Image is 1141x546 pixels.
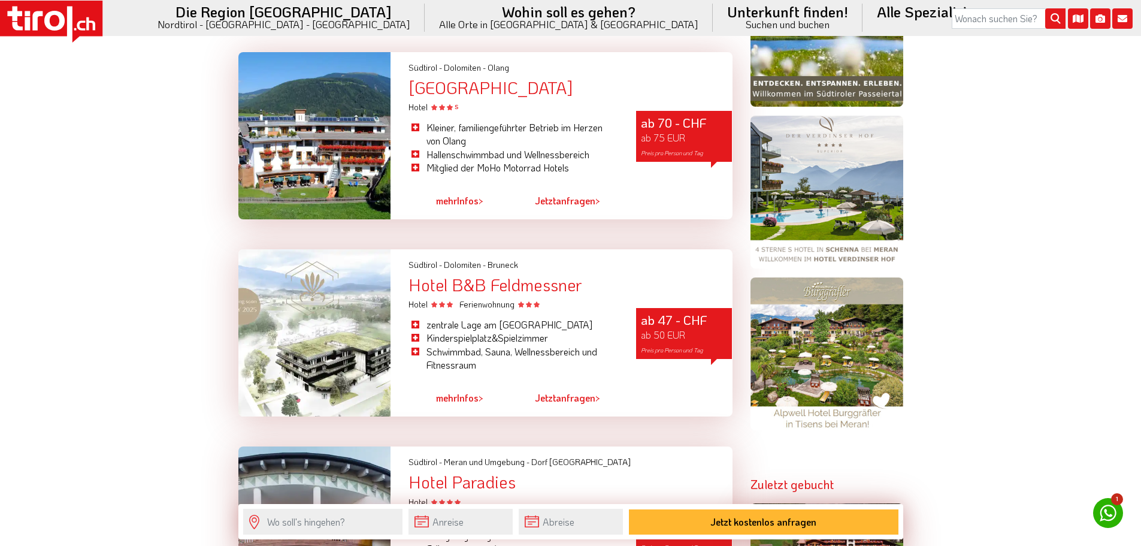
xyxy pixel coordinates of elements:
span: mehr [436,194,457,207]
span: > [595,391,600,404]
li: Schwimmbad, Sauna, Wellnessbereich und Fitnessraum [408,345,618,372]
span: Dolomiten - [444,62,486,73]
li: Mitglied der MoHo Motorrad Hotels [408,161,618,174]
span: Dolomiten - [444,259,486,270]
input: Anreise [408,509,513,535]
i: Karte öffnen [1068,8,1088,29]
span: ab 75 EUR [641,131,685,144]
span: Jetzt [535,391,556,404]
span: Südtirol - [408,259,442,270]
i: Kontakt [1112,8,1133,29]
span: Hotel [408,298,455,310]
button: Jetzt kostenlos anfragen [629,509,898,535]
span: > [479,194,483,207]
span: > [479,391,483,404]
li: zentrale Lage am [GEOGRAPHIC_DATA] [408,318,618,331]
input: Abreise [519,509,623,535]
a: Jetztanfragen> [535,385,600,412]
span: Dorf [GEOGRAPHIC_DATA] [531,456,631,467]
li: Kinderspielplatz&Spielzimmer [408,331,618,345]
div: [GEOGRAPHIC_DATA] [408,79,732,97]
span: Preis pro Person und Tag [641,346,703,354]
span: mehr [436,391,457,404]
li: Hallenschwimmbad und Wellnessbereich [408,148,618,161]
div: Hotel Paradies [408,473,732,491]
input: Wonach suchen Sie? [952,8,1066,29]
span: Hotel [408,101,458,113]
div: Hotel B&B Feldmessner [408,276,732,294]
span: Südtirol - [408,62,442,73]
span: Ferienwohnung [459,298,540,310]
span: Meran und Umgebung - [444,456,529,467]
div: ab 70 - CHF [636,111,732,162]
span: Preis pro Person und Tag [641,149,703,157]
small: Alle Orte in [GEOGRAPHIC_DATA] & [GEOGRAPHIC_DATA] [439,19,698,29]
span: Bruneck [488,259,518,270]
span: Jetzt [535,194,556,207]
span: 1 [1111,493,1123,505]
span: ab 50 EUR [641,328,685,341]
strong: Zuletzt gebucht [750,476,834,492]
sup: S [455,102,458,111]
a: mehrInfos> [436,187,483,215]
span: Südtirol - [408,456,442,467]
span: > [595,194,600,207]
li: Kleiner, familiengeführter Betrieb im Herzen von Olang [408,121,618,148]
a: 1 [1093,498,1123,528]
span: Olang [488,62,509,73]
div: ab 47 - CHF [636,308,732,359]
img: burggraefler.jpg [750,277,903,430]
small: Suchen und buchen [727,19,848,29]
small: Nordtirol - [GEOGRAPHIC_DATA] - [GEOGRAPHIC_DATA] [158,19,410,29]
input: Wo soll's hingehen? [243,509,402,535]
a: Jetztanfragen> [535,187,600,215]
img: verdinserhof.png [750,116,903,269]
i: Fotogalerie [1090,8,1110,29]
a: mehrInfos> [436,385,483,412]
span: Hotel [408,496,461,508]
